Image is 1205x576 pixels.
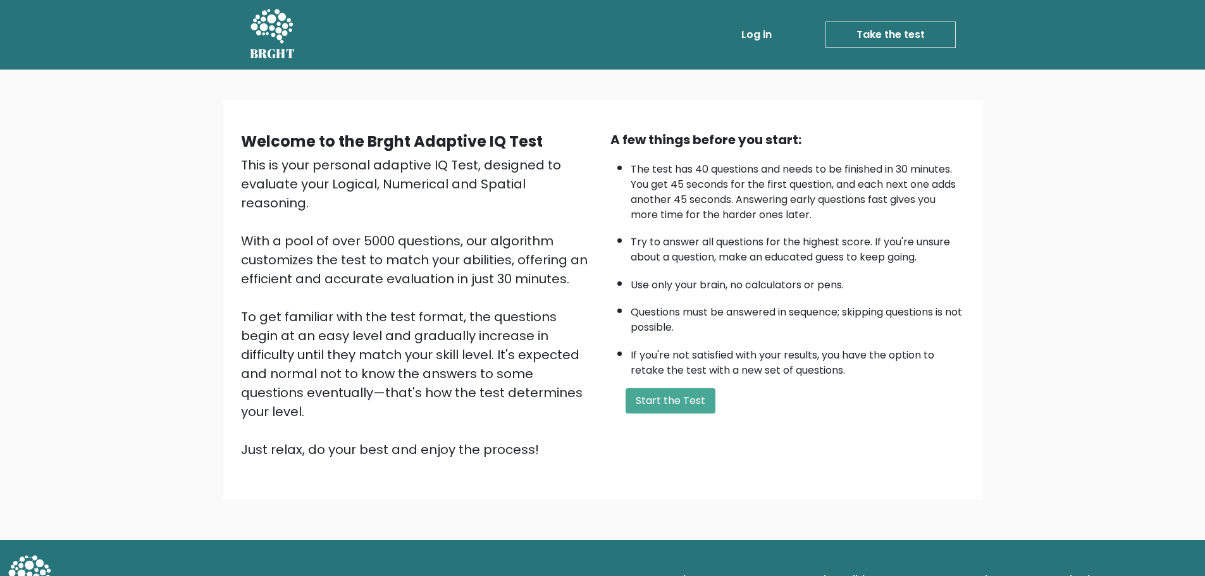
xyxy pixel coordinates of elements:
[241,131,543,152] b: Welcome to the Brght Adaptive IQ Test
[610,130,965,149] div: A few things before you start:
[626,388,715,414] button: Start the Test
[825,21,956,48] a: Take the test
[631,228,965,265] li: Try to answer all questions for the highest score. If you're unsure about a question, make an edu...
[631,156,965,223] li: The test has 40 questions and needs to be finished in 30 minutes. You get 45 seconds for the firs...
[631,341,965,378] li: If you're not satisfied with your results, you have the option to retake the test with a new set ...
[631,298,965,335] li: Questions must be answered in sequence; skipping questions is not possible.
[250,46,295,61] h5: BRGHT
[631,271,965,293] li: Use only your brain, no calculators or pens.
[250,5,295,64] a: BRGHT
[241,156,595,459] div: This is your personal adaptive IQ Test, designed to evaluate your Logical, Numerical and Spatial ...
[736,22,777,47] a: Log in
